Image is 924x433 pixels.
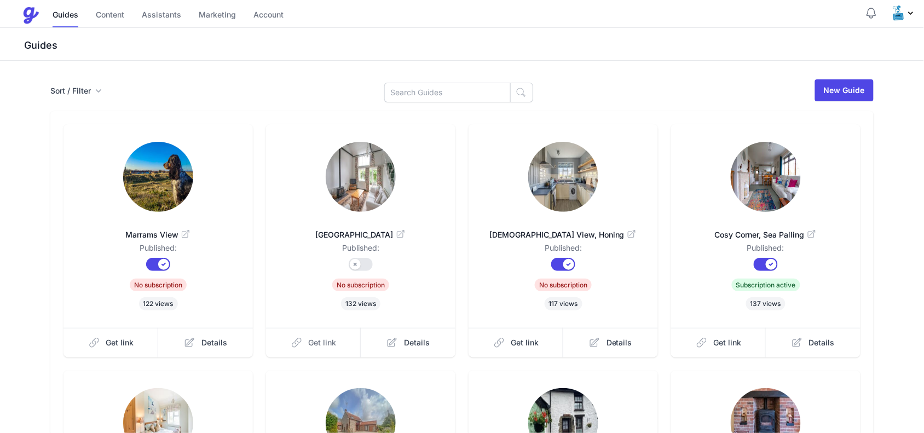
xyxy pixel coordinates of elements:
[253,4,284,27] a: Account
[815,79,874,101] a: New Guide
[309,337,337,348] span: Get link
[326,142,396,212] img: a1klyznvn359sn4v9a0ejtsidp56
[486,229,640,240] span: [DEMOGRAPHIC_DATA] View, Honing
[528,142,598,212] img: fi49pkvjcvm8foeurboorjezcj92
[486,243,640,258] dd: Published:
[284,243,438,258] dd: Published:
[889,4,915,22] div: Profile Menu
[731,142,801,212] img: 7b5hekl1jcka28fgy8d2nyrvhwou
[53,4,78,27] a: Guides
[563,328,658,357] a: Details
[689,243,843,258] dd: Published:
[511,337,539,348] span: Get link
[671,328,766,357] a: Get link
[81,243,235,258] dd: Published:
[284,229,438,240] span: [GEOGRAPHIC_DATA]
[889,4,906,22] img: zonjul021n35i3hh4kdgw2tx65u7
[766,328,861,357] a: Details
[50,85,102,96] button: Sort / Filter
[535,279,592,291] span: No subscription
[142,4,181,27] a: Assistants
[469,328,564,357] a: Get link
[732,279,800,291] span: Subscription active
[284,216,438,243] a: [GEOGRAPHIC_DATA]
[404,337,430,348] span: Details
[689,216,843,243] a: Cosy Corner, Sea Palling
[714,337,742,348] span: Get link
[201,337,227,348] span: Details
[96,4,124,27] a: Content
[486,216,640,243] a: [DEMOGRAPHIC_DATA] View, Honing
[81,216,235,243] a: Marrams View
[384,83,511,102] input: Search Guides
[130,279,187,291] span: No subscription
[607,337,632,348] span: Details
[746,297,786,310] span: 137 views
[123,142,193,212] img: 46ynktrfu2kt4yq2ztb7mccwg7no
[809,337,835,348] span: Details
[22,7,39,24] img: Guestive Guides
[545,297,582,310] span: 117 views
[81,229,235,240] span: Marrams View
[139,297,178,310] span: 122 views
[22,39,924,52] h3: Guides
[199,4,236,27] a: Marketing
[341,297,380,310] span: 132 views
[63,328,159,357] a: Get link
[266,328,361,357] a: Get link
[158,328,253,357] a: Details
[361,328,455,357] a: Details
[106,337,134,348] span: Get link
[865,7,878,20] button: Notifications
[332,279,389,291] span: No subscription
[689,229,843,240] span: Cosy Corner, Sea Palling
